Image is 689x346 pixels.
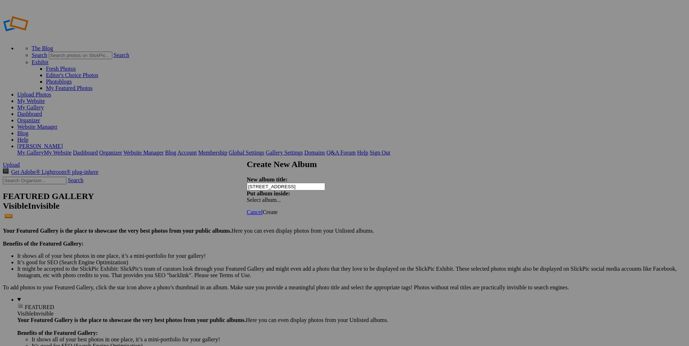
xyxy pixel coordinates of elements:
[247,176,288,183] strong: New album title:
[247,190,290,196] strong: Put album inside:
[247,197,281,203] span: Select album...
[247,209,263,215] a: Cancel
[263,209,278,215] span: Create
[247,160,437,169] h2: Create New Album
